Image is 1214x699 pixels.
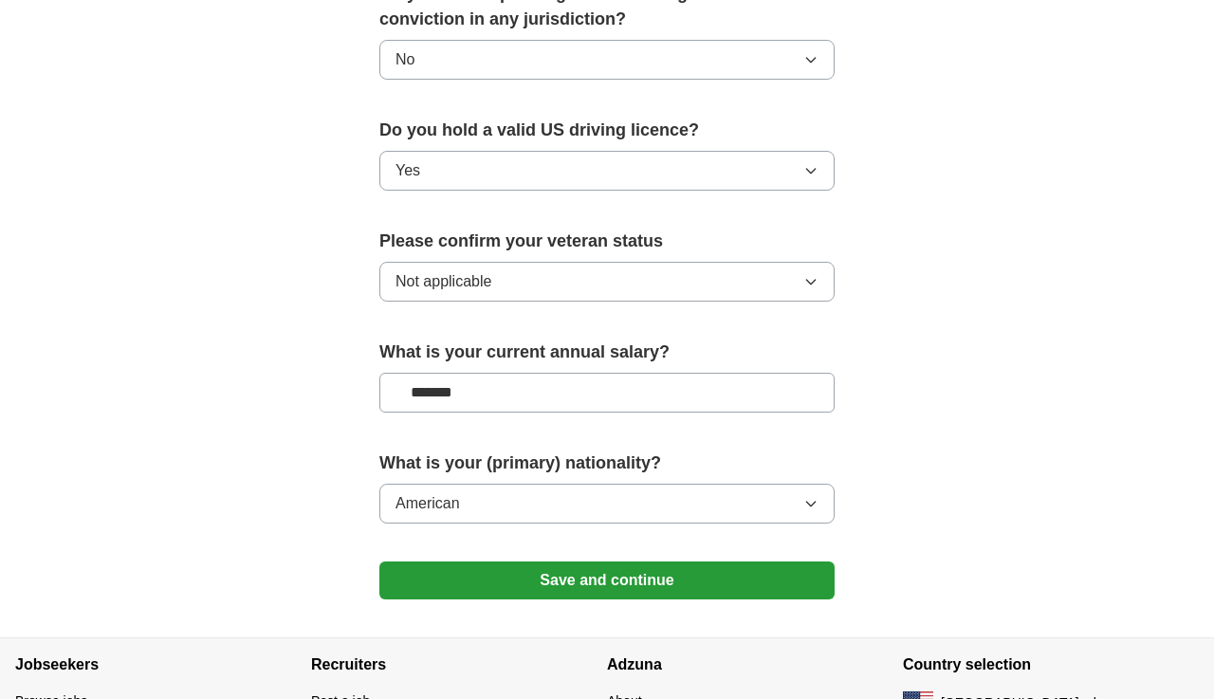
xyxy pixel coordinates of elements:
label: What is your current annual salary? [379,340,835,365]
span: Yes [395,159,420,182]
span: American [395,492,460,515]
span: Not applicable [395,270,491,293]
label: Please confirm your veteran status [379,229,835,254]
h4: Country selection [903,638,1199,691]
label: What is your (primary) nationality? [379,451,835,476]
label: Do you hold a valid US driving licence? [379,118,835,143]
button: American [379,484,835,524]
button: Not applicable [379,262,835,302]
button: Save and continue [379,561,835,599]
span: No [395,48,414,71]
button: Yes [379,151,835,191]
button: No [379,40,835,80]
